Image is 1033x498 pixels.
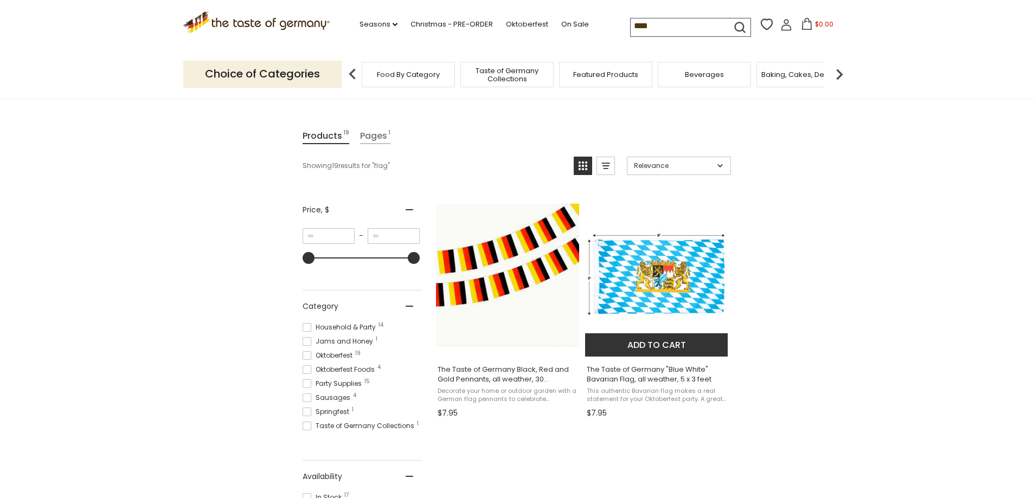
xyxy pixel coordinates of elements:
span: The Taste of Germany "Blue White" Bavarian Flag, all weather, 5 x 3 feet [587,365,727,384]
a: View grid mode [574,157,592,175]
span: 4 [377,365,381,370]
span: Taste of Germany Collections [303,421,418,431]
span: 17 [344,493,349,498]
span: Relevance [634,161,714,171]
span: 19 [355,351,361,356]
span: $0.00 [815,20,833,29]
span: This authentic Bavarian flag makes a real statement for your Oktoberfest party. A great party dec... [587,387,727,404]
span: Oktoberfest [303,351,356,360]
a: Featured Products [573,70,638,79]
span: The Taste of Germany Black, Red and Gold Pennants, all weather, 30 attached pennants [438,365,578,384]
span: Price [303,204,329,216]
span: 1 [352,407,354,412]
b: 19 [332,161,338,171]
span: Availability [303,471,342,482]
a: Taste of Germany Collections [464,67,550,83]
span: Jams and Honey [303,337,376,346]
span: 19 [343,128,349,143]
a: View list mode [596,157,615,175]
button: Add to cart [585,333,728,357]
span: Decorate your home or outdoor garden with a German flag pennants to celebrate Oktoberfest or [DAT... [438,387,578,404]
a: Oktoberfest [506,18,548,30]
span: – [355,231,368,241]
p: Choice of Categories [183,61,342,87]
a: Baking, Cakes, Desserts [761,70,845,79]
a: Seasons [360,18,397,30]
a: Food By Category [377,70,440,79]
span: Oktoberfest Foods [303,365,378,374]
a: The Taste of Germany [585,194,729,422]
span: 14 [378,322,383,328]
div: Showing results for " " [303,157,566,175]
a: On Sale [561,18,589,30]
a: View Pages Tab [360,128,390,144]
span: 15 [364,379,370,384]
img: next arrow [829,63,850,85]
span: Household & Party [303,322,379,332]
input: Maximum value [368,228,420,244]
a: The Taste of Germany Black, Red and Gold Pennants, all weather, 30 attached pennants [436,194,580,422]
a: Beverages [685,70,724,79]
a: Christmas - PRE-ORDER [410,18,493,30]
input: Minimum value [303,228,355,244]
button: $0.00 [794,18,840,34]
span: $7.95 [438,408,458,419]
span: , $ [321,204,329,215]
span: 1 [376,337,377,342]
a: View Products Tab [303,128,349,144]
span: Springfest [303,407,352,417]
span: $7.95 [587,408,607,419]
span: 4 [353,393,356,398]
span: 1 [417,421,419,426]
span: Party Supplies [303,379,365,389]
span: Category [303,301,338,312]
span: Sausages [303,393,354,403]
img: previous arrow [342,63,363,85]
span: 1 [388,128,390,143]
a: Sort options [627,157,731,175]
